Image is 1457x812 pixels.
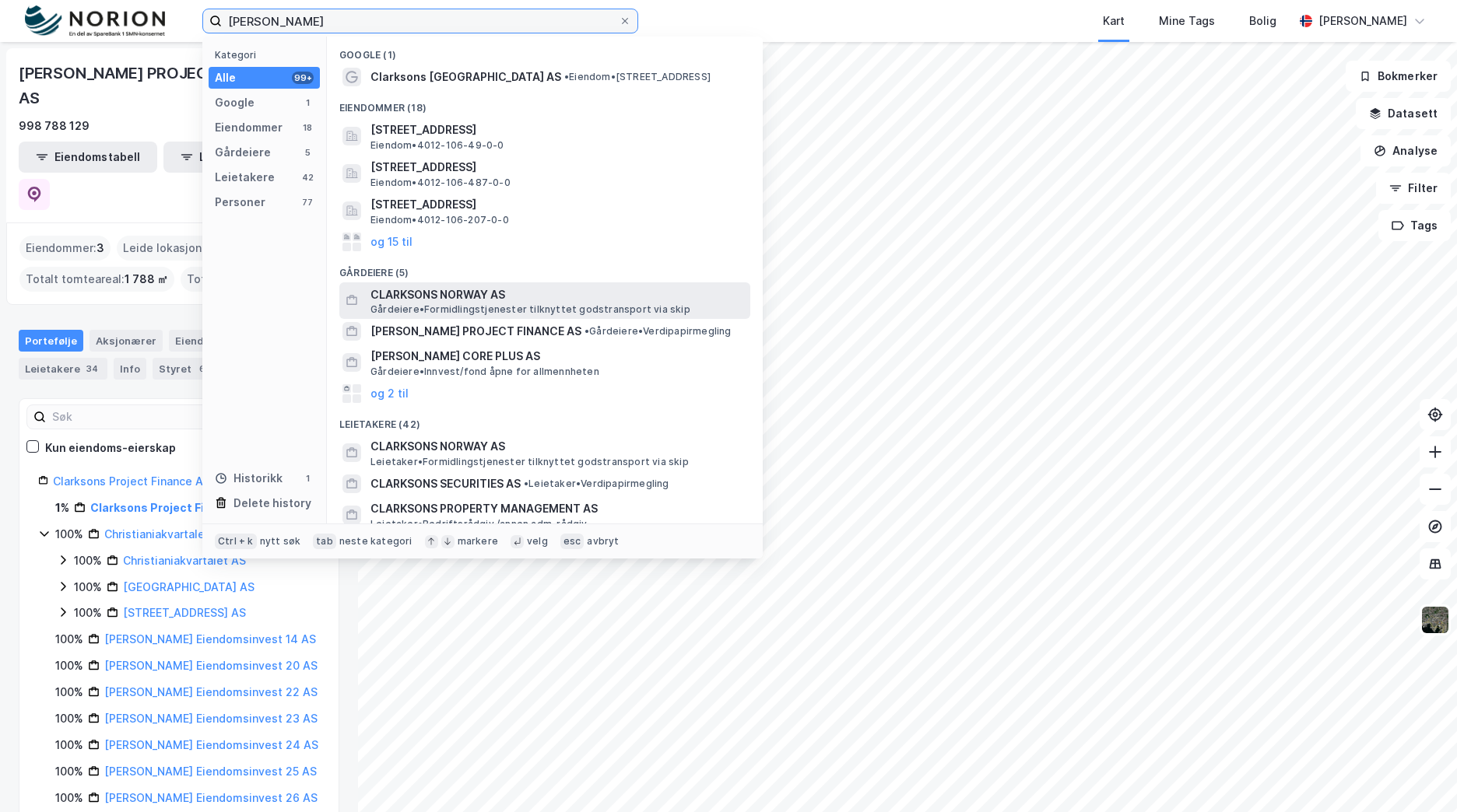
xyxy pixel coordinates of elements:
[104,712,318,725] a: [PERSON_NAME] Eiendomsinvest 23 AS
[55,499,69,517] div: 1%
[215,49,320,61] div: Kategori
[313,534,336,549] div: tab
[1249,12,1276,30] div: Bolig
[560,534,585,549] div: esc
[370,285,744,304] span: CLARKSONS NORWAY AS
[19,61,314,110] div: [PERSON_NAME] PROJECT FINANCE AS
[104,765,317,778] a: [PERSON_NAME] Eiendomsinvest 25 AS
[370,158,744,177] span: [STREET_ADDRESS]
[104,791,318,804] a: [PERSON_NAME] Eiendomsinvest 26 AS
[585,325,589,337] span: •
[370,347,744,366] span: [PERSON_NAME] CORE PLUS AS
[1376,173,1451,204] button: Filter
[370,214,509,226] span: Eiendom • 4012-106-207-0-0
[55,683,83,702] div: 100%
[215,469,283,488] div: Historikk
[327,89,763,117] div: Eiendommer (18)
[524,478,669,490] span: Leietaker • Verdipapirmegling
[215,118,283,137] div: Eiendommer
[45,439,176,457] div: Kun eiendoms-eierskap
[327,37,763,65] div: Google (1)
[46,405,216,429] input: Søk
[1159,12,1215,30] div: Mine Tags
[114,358,146,380] div: Info
[564,71,569,82] span: •
[123,554,246,567] a: Christianiakvartalet AS
[370,499,744,518] span: CLARKSONS PROPERTY MANAGEMENT AS
[55,525,83,544] div: 100%
[327,406,763,434] div: Leietakere (42)
[587,535,619,548] div: avbryt
[215,143,271,162] div: Gårdeiere
[1346,61,1451,92] button: Bokmerker
[564,71,711,83] span: Eiendom • [STREET_ADDRESS]
[370,139,504,152] span: Eiendom • 4012-106-49-0-0
[25,5,165,37] img: norion-logo.80e7a08dc31c2e691866.png
[339,535,413,548] div: neste kategori
[74,551,102,570] div: 100%
[215,68,236,87] div: Alle
[104,632,316,646] a: [PERSON_NAME] Eiendomsinvest 14 AS
[370,177,511,189] span: Eiendom • 4012-106-487-0-0
[370,456,689,468] span: Leietaker • Formidlingstjenester tilknyttet godstransport via skip
[301,146,314,159] div: 5
[301,171,314,184] div: 42
[1360,135,1451,166] button: Analyse
[233,494,311,513] div: Delete history
[301,472,314,485] div: 1
[83,361,101,376] div: 34
[524,478,528,489] span: •
[19,236,111,261] div: Eiendommer :
[53,474,210,488] a: Clarksons Project Finance AS
[370,437,744,456] span: CLARKSONS NORWAY AS
[215,534,257,549] div: Ctrl + k
[153,358,216,380] div: Styret
[90,501,257,514] a: Clarksons Project Finance AS
[125,270,168,289] span: 1 788 ㎡
[55,762,83,781] div: 100%
[585,325,732,338] span: Gårdeiere • Verdipapirmegling
[370,384,409,403] button: og 2 til
[104,527,299,541] a: Christianiakvartalet Eiendomsinvest
[55,736,83,754] div: 100%
[1379,737,1457,812] div: Kontrollprogram for chat
[181,267,332,292] div: Totalt byggareal :
[222,9,619,33] input: Søk på adresse, matrikkel, gårdeiere, leietakere eller personer
[19,117,90,135] div: 998 788 129
[19,267,174,292] div: Totalt tomteareal :
[55,630,83,649] div: 100%
[370,366,599,378] span: Gårdeiere • Innvest/fond åpne for allmennheten
[1378,210,1451,241] button: Tags
[104,659,318,672] a: [PERSON_NAME] Eiendomsinvest 20 AS
[1318,12,1407,30] div: [PERSON_NAME]
[215,193,265,212] div: Personer
[301,196,314,208] div: 77
[527,535,548,548] div: velg
[55,656,83,675] div: 100%
[260,535,301,548] div: nytt søk
[55,789,83,807] div: 100%
[169,330,265,352] div: Eiendommer
[301,121,314,134] div: 18
[1420,605,1450,635] img: 9k=
[123,580,255,593] a: [GEOGRAPHIC_DATA] AS
[370,121,744,139] span: [STREET_ADDRESS]
[1103,12,1125,30] div: Kart
[370,233,413,251] button: og 15 til
[327,254,763,282] div: Gårdeiere (5)
[117,236,227,261] div: Leide lokasjoner :
[97,239,104,257] span: 3
[370,474,521,493] span: CLARKSONS SECURITIES AS
[123,606,246,619] a: [STREET_ADDRESS] AS
[458,535,498,548] div: markere
[19,330,83,352] div: Portefølje
[370,303,690,316] span: Gårdeiere • Formidlingstjenester tilknyttet godstransport via skip
[104,738,318,751] a: [PERSON_NAME] Eiendomsinvest 24 AS
[370,518,590,530] span: Leietaker • Bedriftsrådgiv./annen adm. rådgiv.
[215,93,255,112] div: Google
[292,72,314,84] div: 99+
[19,142,157,173] button: Eiendomstabell
[370,195,744,214] span: [STREET_ADDRESS]
[215,168,275,187] div: Leietakere
[74,604,102,622] div: 100%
